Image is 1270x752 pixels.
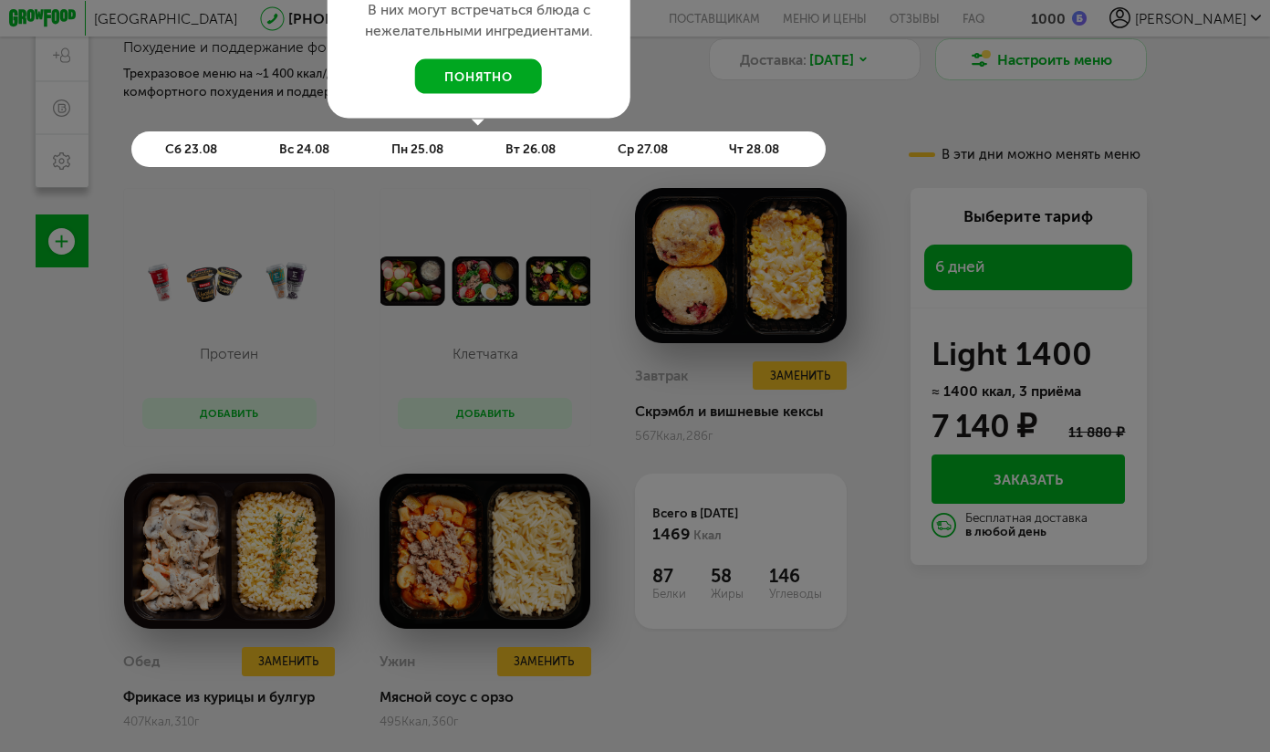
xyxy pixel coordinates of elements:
[415,58,542,94] button: понятно
[618,141,668,157] span: ср 27.08
[729,141,779,157] span: чт 28.08
[165,141,217,157] span: сб 23.08
[391,141,443,157] span: пн 25.08
[505,141,556,157] span: вт 26.08
[279,141,329,157] span: вс 24.08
